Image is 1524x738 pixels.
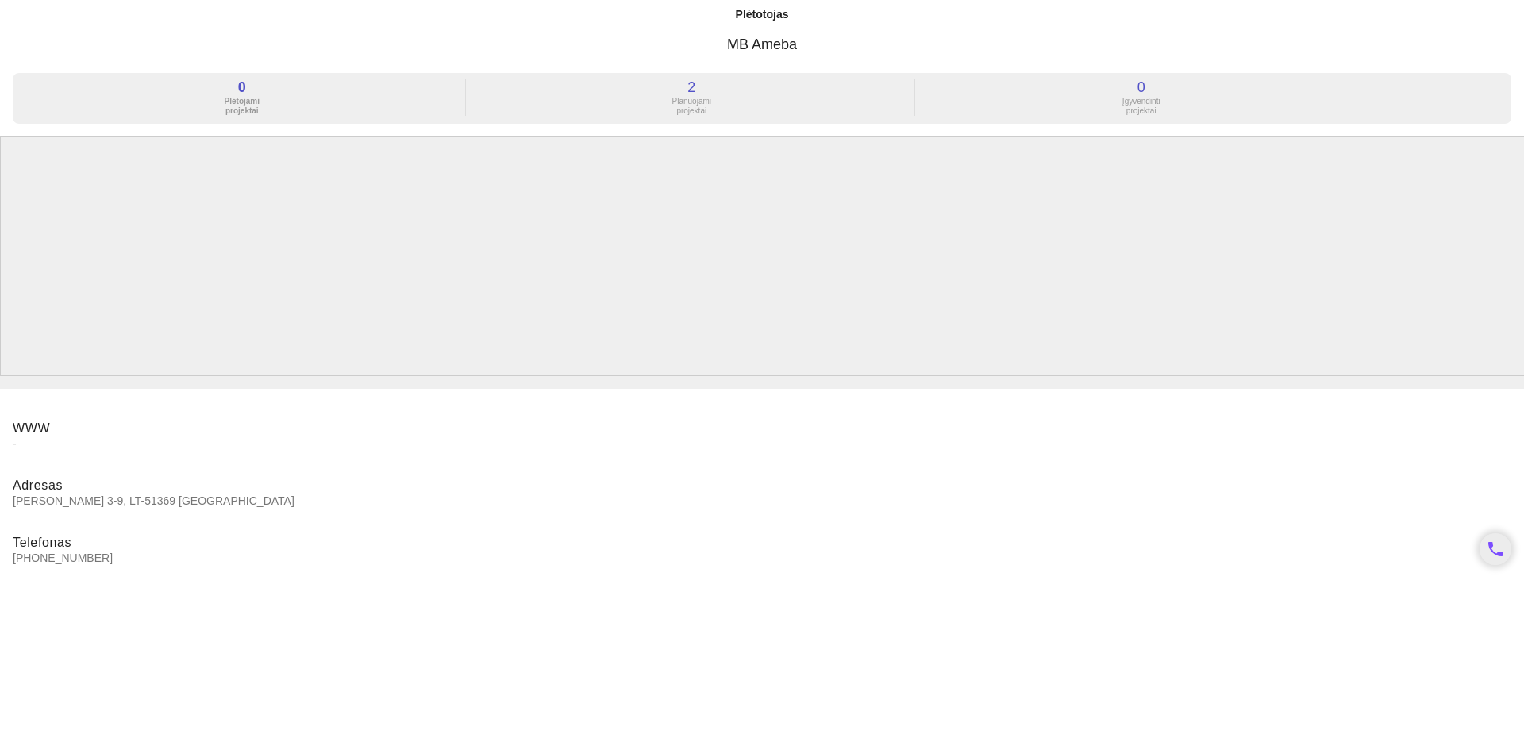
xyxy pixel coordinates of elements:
div: 0 [19,79,465,95]
div: Plėtojami projektai [19,97,465,116]
span: [PERSON_NAME] 3-9, LT-51369 [GEOGRAPHIC_DATA] [13,494,1511,508]
span: WWW [13,421,50,435]
a: 0 Įgyvendintiprojektai [918,103,1364,116]
div: Planuojami projektai [468,97,914,116]
span: Adresas [13,479,63,492]
div: 2 [468,79,914,95]
a: 0 Plėtojamiprojektai [19,103,468,116]
span: [PHONE_NUMBER] [13,551,1467,565]
a: 2 Planuojamiprojektai [468,103,918,116]
i: phone [1486,540,1505,559]
a: phone [1480,533,1511,565]
span: - [13,436,1511,451]
span: Telefonas [13,536,71,549]
div: 0 [918,79,1364,95]
div: Plėtotojas [736,6,789,22]
h3: MB Ameba [13,29,1511,60]
div: Įgyvendinti projektai [918,97,1364,116]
